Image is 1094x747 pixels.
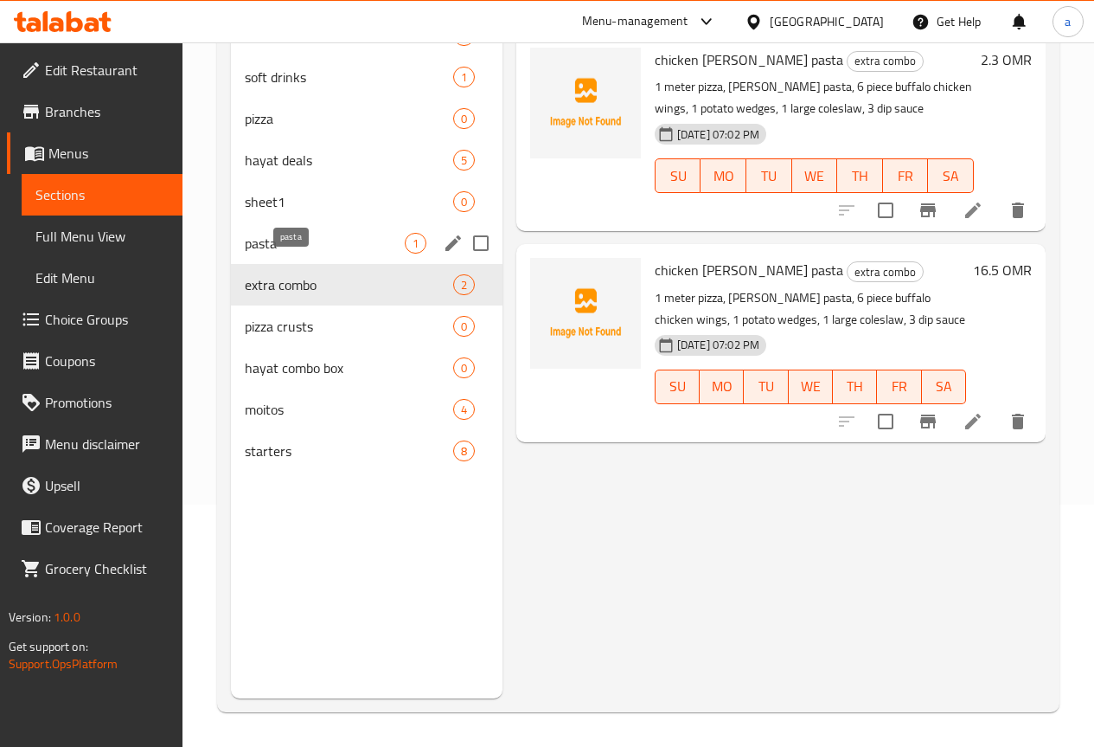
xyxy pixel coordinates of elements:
[701,158,746,193] button: MO
[9,653,118,675] a: Support.OpsPlatform
[9,635,88,658] span: Get support on:
[963,200,983,221] a: Edit menu item
[7,49,182,91] a: Edit Restaurant
[231,8,502,479] nav: Menu sections
[883,158,929,193] button: FR
[45,351,169,371] span: Coupons
[231,181,502,222] div: sheet10
[245,108,453,129] span: pizza
[1065,12,1071,31] span: a
[7,132,182,174] a: Menus
[454,402,474,418] span: 4
[907,401,949,442] button: Branch-specific-item
[454,194,474,210] span: 0
[45,517,169,538] span: Coverage Report
[884,374,914,399] span: FR
[848,262,923,282] span: extra combo
[655,287,966,331] p: 1 meter pizza, [PERSON_NAME] pasta, 6 piece buffalo chicken wings, 1 potato wedges, 1 large coles...
[7,465,182,506] a: Upsell
[231,222,502,264] div: pasta1edit
[582,11,688,32] div: Menu-management
[45,309,169,330] span: Choice Groups
[7,340,182,382] a: Coupons
[245,441,453,461] div: starters
[935,164,967,189] span: SA
[655,76,974,119] p: 1 meter pizza, [PERSON_NAME] pasta, 6 piece buffalo chicken wings, 1 potato wedges, 1 large coles...
[662,164,694,189] span: SU
[655,370,700,404] button: SU
[770,12,884,31] div: [GEOGRAPHIC_DATA]
[453,441,475,461] div: items
[454,69,474,86] span: 1
[35,267,169,288] span: Edit Menu
[454,319,474,335] span: 0
[231,389,502,430] div: moitos4
[453,191,475,212] div: items
[7,299,182,340] a: Choice Groups
[707,164,739,189] span: MO
[847,51,924,72] div: extra combo
[54,606,80,628] span: 1.0.0
[840,374,870,399] span: TH
[440,230,466,256] button: edit
[707,374,737,399] span: MO
[35,184,169,205] span: Sections
[848,51,923,71] span: extra combo
[907,190,949,231] button: Branch-specific-item
[231,306,502,347] div: pizza crusts0
[7,91,182,132] a: Branches
[700,370,744,404] button: MO
[231,139,502,181] div: hayat deals5
[655,47,843,73] span: chicken [PERSON_NAME] pasta
[847,261,924,282] div: extra combo
[744,370,788,404] button: TU
[245,274,453,295] span: extra combo
[454,111,474,127] span: 0
[245,150,453,171] span: hayat deals
[751,374,781,399] span: TU
[997,401,1039,442] button: delete
[245,316,453,337] span: pizza crusts
[789,370,833,404] button: WE
[45,392,169,413] span: Promotions
[454,277,474,293] span: 2
[245,191,453,212] span: sheet1
[928,158,974,193] button: SA
[48,143,169,164] span: Menus
[45,475,169,496] span: Upsell
[45,60,169,80] span: Edit Restaurant
[7,506,182,548] a: Coverage Report
[453,108,475,129] div: items
[405,233,426,254] div: items
[929,374,959,399] span: SA
[406,235,425,252] span: 1
[453,67,475,87] div: items
[453,150,475,171] div: items
[22,174,182,216] a: Sections
[963,411,983,432] a: Edit menu item
[22,216,182,257] a: Full Menu View
[7,423,182,465] a: Menu disclaimer
[670,337,766,353] span: [DATE] 07:02 PM
[922,370,966,404] button: SA
[35,226,169,247] span: Full Menu View
[7,548,182,589] a: Grocery Checklist
[655,257,843,283] span: chicken [PERSON_NAME] pasta
[245,399,453,420] span: moitos
[45,558,169,579] span: Grocery Checklist
[245,67,453,87] span: soft drinks
[45,101,169,122] span: Branches
[453,274,475,295] div: items
[453,399,475,420] div: items
[45,434,169,454] span: Menu disclaimer
[792,158,838,193] button: WE
[231,56,502,98] div: soft drinks1
[753,164,785,189] span: TU
[454,360,474,377] span: 0
[22,257,182,299] a: Edit Menu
